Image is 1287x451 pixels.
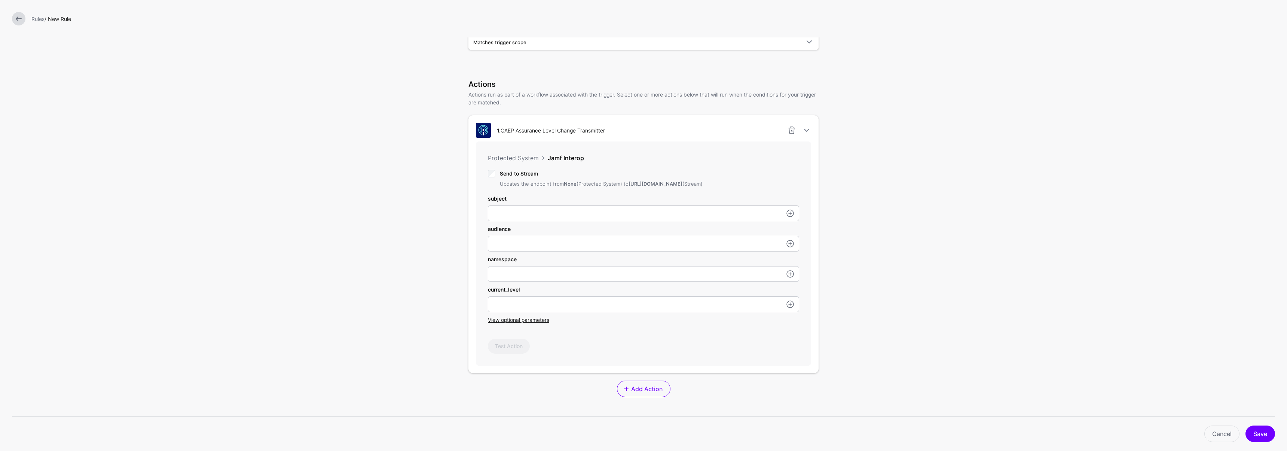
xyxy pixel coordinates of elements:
button: Save [1245,426,1275,442]
label: current_level [488,286,520,293]
a: Cancel [1204,426,1239,442]
a: Rules [31,16,45,22]
h3: Actions [468,80,819,89]
strong: 1. [497,127,501,134]
span: Send to Stream [500,170,538,177]
span: Add Action [630,384,663,393]
div: Updates the endpoint from (Protected System) to (Stream) [500,180,703,188]
strong: None [564,181,577,187]
span: Matches trigger scope [473,39,526,45]
span: Jamf Interop [548,154,584,162]
span: Protected System [488,154,539,162]
img: svg+xml;base64,PHN2ZyB3aWR0aD0iNjQiIGhlaWdodD0iNjQiIHZpZXdCb3g9IjAgMCA2NCA2NCIgZmlsbD0ibm9uZSIgeG... [476,123,491,138]
div: / New Rule [28,15,1278,23]
p: Actions run as part of a workflow associated with the trigger. Select one or more actions below t... [468,91,819,106]
strong: [URL][DOMAIN_NAME] [629,181,682,187]
label: namespace [488,255,517,263]
span: View optional parameters [488,317,549,323]
label: subject [488,195,507,202]
div: CAEP Assurance Level Change Transmitter [494,127,608,134]
label: audience [488,225,511,233]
